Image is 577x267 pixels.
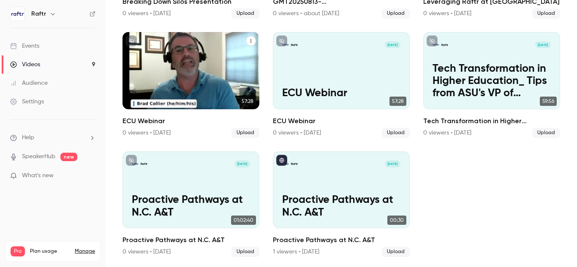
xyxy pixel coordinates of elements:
[122,248,171,256] div: 0 viewers • [DATE]
[11,7,24,21] img: Raftr
[30,248,70,255] span: Plan usage
[122,9,171,18] div: 0 viewers • [DATE]
[273,151,410,257] li: Proactive Pathways at N.C. A&T
[141,162,147,166] p: Raftr
[122,129,171,137] div: 0 viewers • [DATE]
[441,43,448,47] p: Raftr
[122,116,259,126] h2: ECU Webinar
[535,41,551,48] span: [DATE]
[423,32,560,138] a: Tech Transformation in Higher Education_ Tips from ASU's VP of Technology for Deploying a Campus ...
[75,248,95,255] a: Manage
[122,32,259,138] a: 57:28ECU Webinar0 viewers • [DATE]Upload
[85,172,95,180] iframe: Noticeable Trigger
[385,160,400,167] span: [DATE]
[126,35,137,46] button: unpublished
[31,10,46,18] h6: Raftr
[382,247,410,257] span: Upload
[291,162,298,166] p: Raftr
[423,9,471,18] div: 0 viewers • [DATE]
[385,41,400,48] span: [DATE]
[231,247,259,257] span: Upload
[231,216,256,225] span: 01:02:40
[22,152,55,161] a: SpeakerHub
[387,216,406,225] span: 00:30
[132,194,250,219] p: Proactive Pathways at N.C. A&T
[532,128,560,138] span: Upload
[273,116,410,126] h2: ECU Webinar
[10,97,44,106] div: Settings
[11,246,25,256] span: Pro
[423,32,560,138] li: Tech Transformation in Higher Education_ Tips from ASU's VP of Technology for Deploying a Campus App
[239,97,256,106] span: 57:28
[273,9,339,18] div: 0 viewers • about [DATE]
[10,133,95,142] li: help-dropdown-opener
[433,63,551,100] p: Tech Transformation in Higher Education_ Tips from ASU's VP of Technology for Deploying a Campus App
[382,128,410,138] span: Upload
[389,97,406,106] span: 57:28
[60,153,77,161] span: new
[282,87,400,100] p: ECU Webinar
[231,128,259,138] span: Upload
[273,129,321,137] div: 0 viewers • [DATE]
[382,8,410,19] span: Upload
[423,116,560,126] h2: Tech Transformation in Higher Education_ Tips from ASU's VP of Technology for Deploying a Campus App
[276,35,287,46] button: unpublished
[234,160,250,167] span: [DATE]
[273,151,410,257] a: Proactive Pathways at N.C. A&TRaftr[DATE]Proactive Pathways at N.C. A&T00:30Proactive Pathways at...
[10,42,39,50] div: Events
[282,194,400,219] p: Proactive Pathways at N.C. A&T
[22,133,34,142] span: Help
[291,43,298,47] p: Raftr
[273,32,410,138] li: ECU Webinar
[532,8,560,19] span: Upload
[273,248,319,256] div: 1 viewers • [DATE]
[276,155,287,166] button: published
[126,155,137,166] button: unpublished
[10,79,48,87] div: Audience
[273,235,410,245] h2: Proactive Pathways at N.C. A&T
[423,129,471,137] div: 0 viewers • [DATE]
[122,151,259,257] li: Proactive Pathways at N.C. A&T
[122,32,259,138] li: ECU Webinar
[122,151,259,257] a: Proactive Pathways at N.C. A&TRaftr[DATE]Proactive Pathways at N.C. A&T01:02:40Proactive Pathways...
[22,171,54,180] span: What's new
[122,235,259,245] h2: Proactive Pathways at N.C. A&T
[231,8,259,19] span: Upload
[273,32,410,138] a: ECU WebinarRaftr[DATE]ECU Webinar57:28ECU Webinar0 viewers • [DATE]Upload
[10,60,40,69] div: Videos
[427,35,438,46] button: unpublished
[540,97,557,106] span: 59:56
